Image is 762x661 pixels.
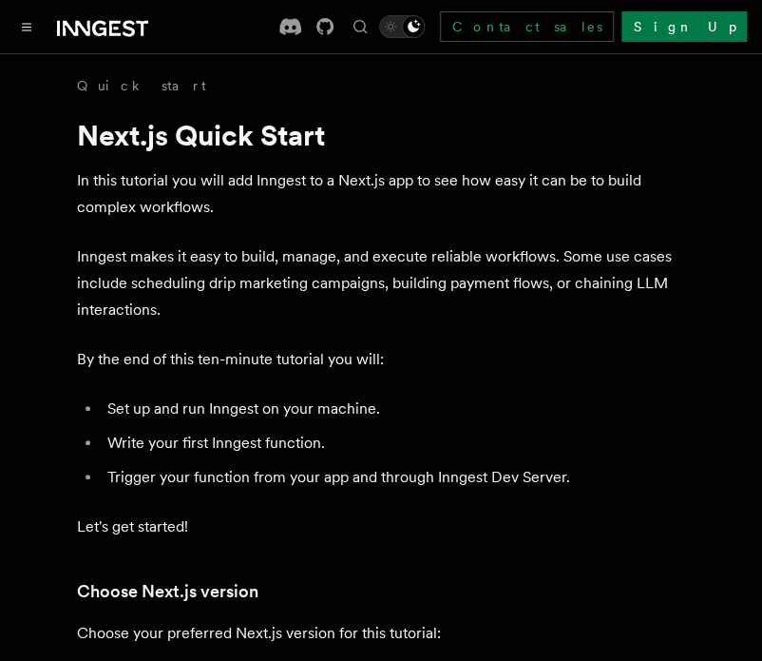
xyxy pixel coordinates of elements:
[77,346,685,373] p: By the end of this ten-minute tutorial you will:
[77,620,685,647] p: Choose your preferred Next.js version for this tutorial:
[102,430,685,457] li: Write your first Inngest function.
[77,514,685,540] p: Let's get started!
[77,578,258,605] a: Choose Next.js version
[621,11,747,42] a: Sign Up
[102,396,685,422] li: Set up and run Inngest on your machine.
[440,11,614,42] a: Contact sales
[77,243,685,323] p: Inngest makes it easy to build, manage, and execute reliable workflows. Some use cases include sc...
[15,15,38,38] button: Toggle navigation
[379,15,425,38] button: Toggle dark mode
[77,118,685,152] h1: Next.js Quick Start
[77,167,685,221] p: In this tutorial you will add Inngest to a Next.js app to see how easy it can be to build complex...
[77,76,206,95] a: Quick start
[349,15,371,38] button: Find something...
[102,464,685,491] li: Trigger your function from your app and through Inngest Dev Server.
